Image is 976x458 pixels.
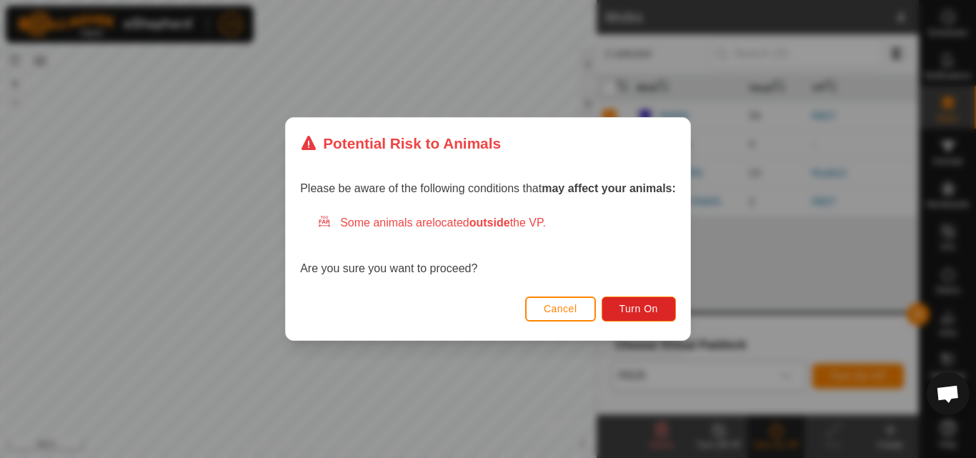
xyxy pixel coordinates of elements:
[602,297,676,322] button: Turn On
[300,214,676,277] div: Are you sure you want to proceed?
[544,303,577,314] span: Cancel
[300,132,501,154] div: Potential Risk to Animals
[542,182,676,194] strong: may affect your animals:
[619,303,658,314] span: Turn On
[927,372,970,415] a: Open chat
[300,182,676,194] span: Please be aware of the following conditions that
[317,214,676,232] div: Some animals are
[432,216,546,229] span: located the VP.
[525,297,596,322] button: Cancel
[469,216,510,229] strong: outside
